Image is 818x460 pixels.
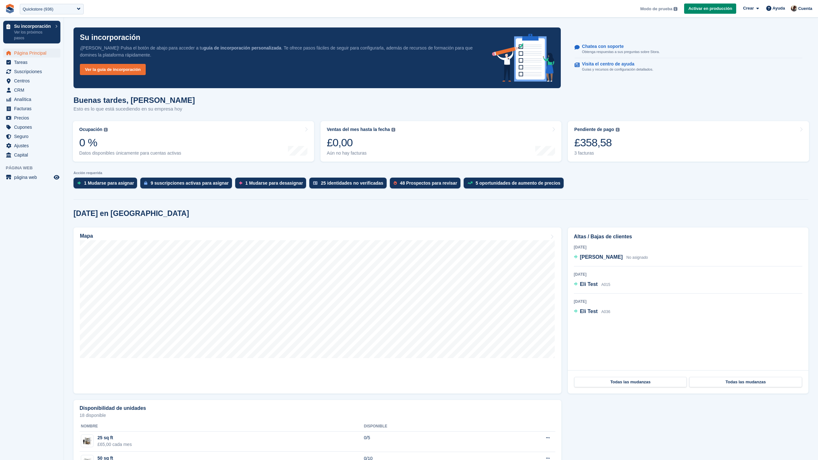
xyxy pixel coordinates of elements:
[601,282,610,287] span: A015
[81,436,93,446] img: 25.jpg
[235,178,310,192] a: 1 Mudarse para desasignar
[580,309,598,314] span: Eli Test
[97,434,132,441] div: 25 sq ft
[580,254,623,260] span: [PERSON_NAME]
[582,49,660,55] p: Obtenga respuestas a sus preguntas sobre Stora.
[574,233,802,241] h2: Altas / Bajas de clientes
[80,405,146,411] h2: Disponibilidad de unidades
[574,127,614,132] div: Pendiente de pago
[245,180,303,186] div: 1 Mudarse para desasignar
[3,141,60,150] a: menu
[467,181,473,184] img: price_increase_opportunities-93ffe204e8149a01c8c9dc8f82e8f89637d9d84a8eef4429ea346261dce0b2c0.svg
[73,96,195,104] h1: Buenas tardes, [PERSON_NAME]
[3,95,60,104] a: menu
[3,67,60,76] a: menu
[390,178,464,192] a: 48 Prospectos para revisar
[601,310,610,314] span: A036
[580,281,598,287] span: Eli Test
[320,121,562,162] a: Ventas del mes hasta la fecha £0,00 Aún no hay facturas
[791,5,797,11] img: Patrick Blanc
[14,86,52,95] span: CRM
[640,6,672,12] span: Modo de prueba
[394,181,397,185] img: prospect-51fa495bee0391a8d652442698ab0144808aea92771e9ea1ae160a38d050c398.svg
[492,34,555,82] img: onboarding-info-6c161a55d2c0e0a8cae90662b2fe09162a5109e8cc188191df67fb4f79e88e88.svg
[400,180,457,186] div: 48 Prospectos para revisar
[574,244,802,250] div: [DATE]
[568,121,809,162] a: Pendiente de pago £358,58 3 facturas
[798,5,812,12] span: Cuenta
[144,181,147,185] img: active_subscription_to_allocate_icon-d502201f5373d7db506a760aba3b589e785aa758c864c3986d89f69b8ff3...
[73,209,189,218] h2: [DATE] en [GEOGRAPHIC_DATA]
[574,136,619,149] div: £358,58
[309,178,390,192] a: 25 identidades no verificadas
[313,181,318,185] img: verify_identity-adf6edd0f0f0b5bbfe63781bf79b02c33cf7c696d77639b501bdc392416b5a36.svg
[14,24,52,28] p: Su incorporación
[689,377,802,387] a: Todas las mudanzas
[84,180,134,186] div: 1 Mudarse para asignar
[239,181,242,185] img: move_outs_to_deallocate_icon-f764333ba52eb49d3ac5e1228854f67142a1ed5810a6f6cc68b1a99e826820c5.svg
[204,45,282,50] strong: guía de incorporación personalizada
[476,180,560,186] div: 5 oportunidades de aumento de precios
[464,178,567,192] a: 5 oportunidades de aumento de precios
[626,255,648,260] span: No asignado
[80,233,93,239] h2: Mapa
[14,49,52,57] span: Página Principal
[6,165,64,171] span: Página web
[364,421,486,432] th: Disponible
[14,113,52,122] span: Precios
[3,86,60,95] a: menu
[14,173,52,182] span: página web
[574,308,610,316] a: Eli Test A036
[104,128,108,132] img: icon-info-grey-7440780725fd019a000dd9b08b2336e03edf1995a4989e88bcd33f0948082b44.svg
[391,128,395,132] img: icon-info-grey-7440780725fd019a000dd9b08b2336e03edf1995a4989e88bcd33f0948082b44.svg
[575,41,802,58] a: Chatea con soporte Obtenga respuestas a sus preguntas sobre Stora.
[97,441,132,448] div: £65,00 cada mes
[574,253,648,262] a: [PERSON_NAME] No asignado
[14,76,52,85] span: Centros
[77,181,81,185] img: move_ins_to_allocate_icon-fdf77a2bb77ea45bf5b3d319d69a93e2d87916cf1d5bf7949dd705db3b84f3ca.svg
[684,4,736,14] a: Activar en producción
[73,178,140,192] a: 1 Mudarse para asignar
[73,227,561,394] a: Mapa
[80,413,555,418] p: 18 disponible
[3,132,60,141] a: menu
[582,67,653,72] p: Guías y recursos de configuración detallados.
[3,150,60,159] a: menu
[674,7,677,11] img: icon-info-grey-7440780725fd019a000dd9b08b2336e03edf1995a4989e88bcd33f0948082b44.svg
[574,272,802,277] div: [DATE]
[14,95,52,104] span: Analítica
[327,136,396,149] div: £0,00
[574,299,802,304] div: [DATE]
[616,128,620,132] img: icon-info-grey-7440780725fd019a000dd9b08b2336e03edf1995a4989e88bcd33f0948082b44.svg
[582,61,648,67] p: Visita el centro de ayuda
[364,431,486,452] td: 0/5
[321,180,383,186] div: 25 identidades no verificadas
[3,58,60,67] a: menu
[80,44,482,58] p: ¡[PERSON_NAME]! Pulsa el botón de abajo para acceder a tu . Te ofrece pasos fáciles de seguir par...
[574,150,619,156] div: 3 facturas
[14,67,52,76] span: Suscripciones
[14,141,52,150] span: Ajustes
[79,136,181,149] div: 0 %
[3,104,60,113] a: menu
[3,21,60,43] a: Su incorporación Ver los próximos pasos
[79,150,181,156] div: Datos disponibles únicamente para cuentas activas
[73,105,195,113] p: Esto es lo que está sucediendo en su empresa hoy
[80,64,146,75] a: Ver la guía de incorporación
[80,421,364,432] th: Nombre
[3,113,60,122] a: menu
[5,4,15,13] img: stora-icon-8386f47178a22dfd0bd8f6a31ec36ba5ce8667c1dd55bd0f319d3a0aa187defe.svg
[79,127,102,132] div: Ocupación
[582,44,654,49] p: Chatea con soporte
[773,5,785,11] span: Ayuda
[14,104,52,113] span: Facturas
[327,127,390,132] div: Ventas del mes hasta la fecha
[140,178,235,192] a: 9 suscripciones activas para asignar
[53,173,60,181] a: Vista previa de la tienda
[73,121,314,162] a: Ocupación 0 % Datos disponibles únicamente para cuentas activas
[3,76,60,85] a: menu
[3,49,60,57] a: menu
[327,150,396,156] div: Aún no hay facturas
[14,123,52,132] span: Cupones
[574,377,687,387] a: Todas las mudanzas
